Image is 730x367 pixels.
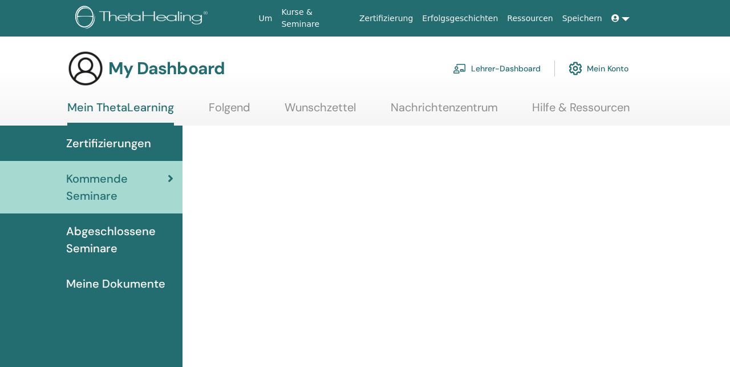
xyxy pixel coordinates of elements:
[558,8,607,29] a: Speichern
[67,50,104,87] img: generic-user-icon.jpg
[75,6,212,31] img: logo.png
[285,100,356,123] a: Wunschzettel
[502,8,557,29] a: Ressourcen
[453,63,467,74] img: chalkboard-teacher.svg
[66,223,173,257] span: Abgeschlossene Seminare
[67,100,174,126] a: Mein ThetaLearning
[391,100,498,123] a: Nachrichtenzentrum
[277,2,354,35] a: Kurse & Seminare
[532,100,630,123] a: Hilfe & Ressourcen
[569,56,628,81] a: Mein Konto
[66,135,151,152] span: Zertifizierungen
[254,8,277,29] a: Um
[355,8,417,29] a: Zertifizierung
[66,275,165,292] span: Meine Dokumente
[453,56,541,81] a: Lehrer-Dashboard
[108,58,225,79] h3: My Dashboard
[66,170,168,204] span: Kommende Seminare
[209,100,250,123] a: Folgend
[569,59,582,78] img: cog.svg
[417,8,502,29] a: Erfolgsgeschichten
